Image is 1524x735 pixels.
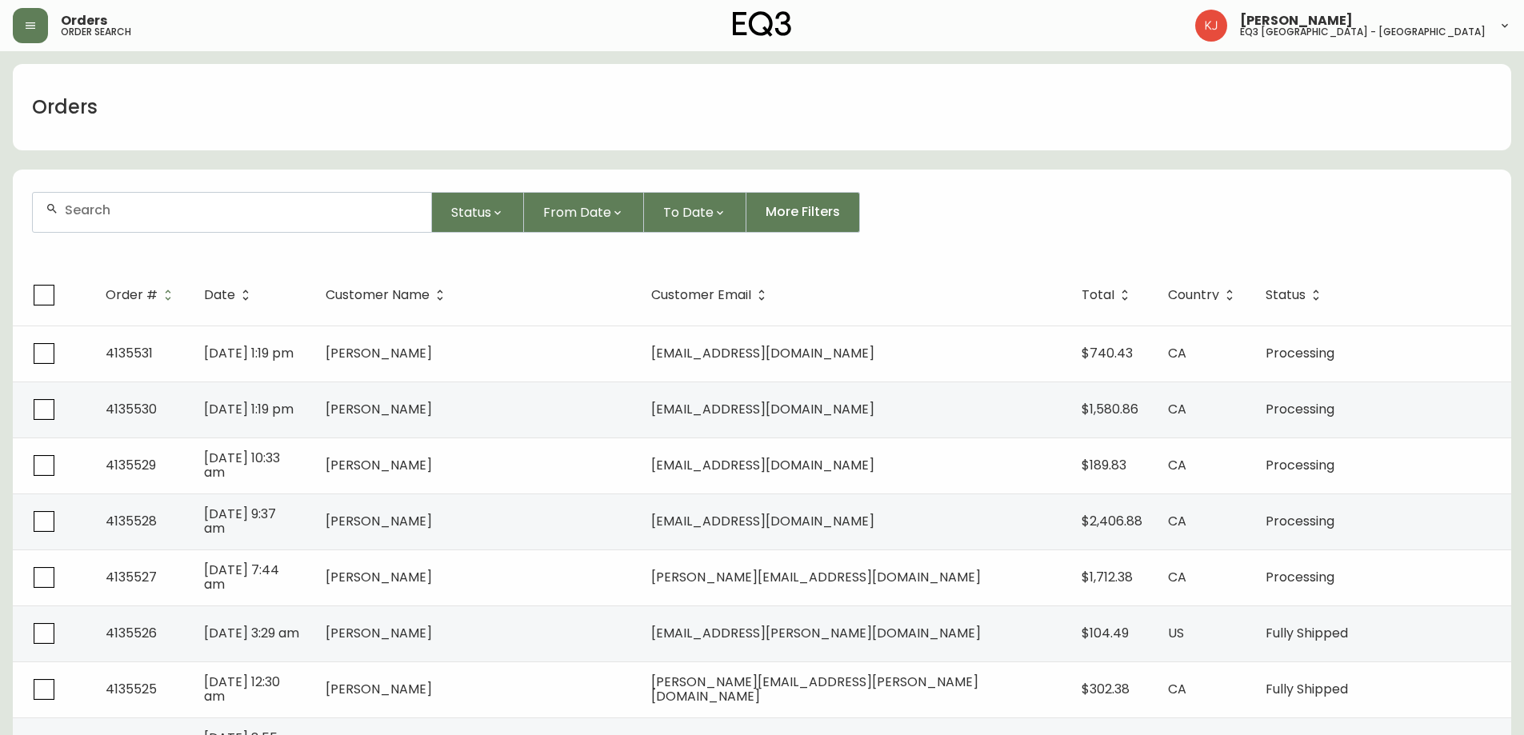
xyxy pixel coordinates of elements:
[733,11,792,37] img: logo
[766,203,840,221] span: More Filters
[326,512,432,530] span: [PERSON_NAME]
[326,400,432,418] span: [PERSON_NAME]
[1266,288,1326,302] span: Status
[1082,568,1133,586] span: $1,712.38
[204,288,256,302] span: Date
[106,624,157,642] span: 4135526
[106,344,153,362] span: 4135531
[1082,512,1142,530] span: $2,406.88
[1082,624,1129,642] span: $104.49
[106,456,156,474] span: 4135529
[106,680,157,698] span: 4135525
[1168,344,1186,362] span: CA
[326,680,432,698] span: [PERSON_NAME]
[106,400,157,418] span: 4135530
[1266,568,1334,586] span: Processing
[1195,10,1227,42] img: 24a625d34e264d2520941288c4a55f8e
[1168,288,1240,302] span: Country
[1266,344,1334,362] span: Processing
[204,505,276,537] span: [DATE] 9:37 am
[1240,14,1353,27] span: [PERSON_NAME]
[651,568,981,586] span: [PERSON_NAME][EMAIL_ADDRESS][DOMAIN_NAME]
[106,512,157,530] span: 4135528
[1082,400,1138,418] span: $1,580.86
[1082,288,1135,302] span: Total
[1266,624,1348,642] span: Fully Shipped
[204,673,280,705] span: [DATE] 12:30 am
[326,344,432,362] span: [PERSON_NAME]
[204,561,279,593] span: [DATE] 7:44 am
[204,344,294,362] span: [DATE] 1:19 pm
[1168,290,1219,300] span: Country
[32,94,98,121] h1: Orders
[651,456,874,474] span: [EMAIL_ADDRESS][DOMAIN_NAME]
[1168,512,1186,530] span: CA
[543,202,611,222] span: From Date
[432,192,524,233] button: Status
[1266,290,1306,300] span: Status
[1168,568,1186,586] span: CA
[1240,27,1486,37] h5: eq3 [GEOGRAPHIC_DATA] - [GEOGRAPHIC_DATA]
[644,192,746,233] button: To Date
[204,290,235,300] span: Date
[651,290,751,300] span: Customer Email
[1168,400,1186,418] span: CA
[326,288,450,302] span: Customer Name
[663,202,714,222] span: To Date
[204,449,280,481] span: [DATE] 10:33 am
[106,290,158,300] span: Order #
[65,202,418,218] input: Search
[204,400,294,418] span: [DATE] 1:19 pm
[651,673,978,705] span: [PERSON_NAME][EMAIL_ADDRESS][PERSON_NAME][DOMAIN_NAME]
[1266,456,1334,474] span: Processing
[61,27,131,37] h5: order search
[326,568,432,586] span: [PERSON_NAME]
[1082,680,1130,698] span: $302.38
[746,192,860,233] button: More Filters
[204,624,299,642] span: [DATE] 3:29 am
[61,14,107,27] span: Orders
[106,568,157,586] span: 4135527
[1082,290,1114,300] span: Total
[451,202,491,222] span: Status
[106,288,178,302] span: Order #
[1168,456,1186,474] span: CA
[524,192,644,233] button: From Date
[1082,344,1133,362] span: $740.43
[1168,680,1186,698] span: CA
[651,288,772,302] span: Customer Email
[326,624,432,642] span: [PERSON_NAME]
[326,290,430,300] span: Customer Name
[651,344,874,362] span: [EMAIL_ADDRESS][DOMAIN_NAME]
[1168,624,1184,642] span: US
[1082,456,1126,474] span: $189.83
[1266,680,1348,698] span: Fully Shipped
[1266,400,1334,418] span: Processing
[1266,512,1334,530] span: Processing
[651,400,874,418] span: [EMAIL_ADDRESS][DOMAIN_NAME]
[326,456,432,474] span: [PERSON_NAME]
[651,512,874,530] span: [EMAIL_ADDRESS][DOMAIN_NAME]
[651,624,981,642] span: [EMAIL_ADDRESS][PERSON_NAME][DOMAIN_NAME]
